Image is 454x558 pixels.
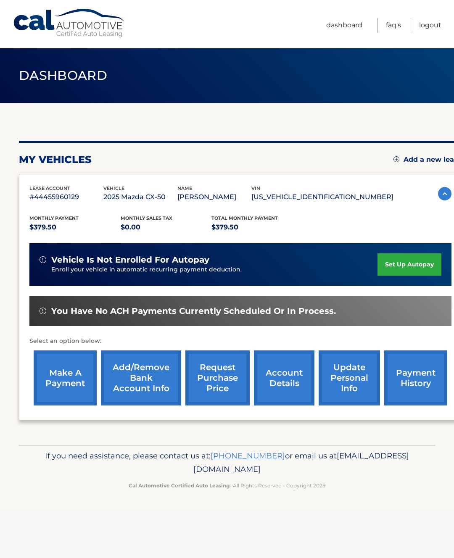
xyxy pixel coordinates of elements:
[251,191,393,203] p: [US_VEHICLE_IDENTIFICATION_NUMBER]
[103,191,177,203] p: 2025 Mazda CX-50
[193,451,409,474] span: [EMAIL_ADDRESS][DOMAIN_NAME]
[19,68,107,83] span: Dashboard
[326,18,362,33] a: Dashboard
[19,153,92,166] h2: my vehicles
[34,350,97,405] a: make a payment
[251,185,260,191] span: vin
[29,215,79,221] span: Monthly Payment
[377,253,441,276] a: set up autopay
[177,185,192,191] span: name
[319,350,380,405] a: update personal info
[51,306,336,316] span: You have no ACH payments currently scheduled or in process.
[386,18,401,33] a: FAQ's
[51,255,209,265] span: vehicle is not enrolled for autopay
[211,215,278,221] span: Total Monthly Payment
[29,336,451,346] p: Select an option below:
[419,18,441,33] a: Logout
[254,350,314,405] a: account details
[29,191,103,203] p: #44455960129
[29,221,121,233] p: $379.50
[121,221,212,233] p: $0.00
[40,308,46,314] img: alert-white.svg
[129,482,230,489] strong: Cal Automotive Certified Auto Leasing
[32,481,422,490] p: - All Rights Reserved - Copyright 2025
[121,215,172,221] span: Monthly sales Tax
[51,265,377,274] p: Enroll your vehicle in automatic recurring payment deduction.
[13,8,126,38] a: Cal Automotive
[101,350,181,405] a: Add/Remove bank account info
[438,187,451,200] img: accordion-active.svg
[32,449,422,476] p: If you need assistance, please contact us at: or email us at
[185,350,250,405] a: request purchase price
[384,350,447,405] a: payment history
[211,221,303,233] p: $379.50
[177,191,251,203] p: [PERSON_NAME]
[40,256,46,263] img: alert-white.svg
[393,156,399,162] img: add.svg
[29,185,70,191] span: lease account
[211,451,285,461] a: [PHONE_NUMBER]
[103,185,124,191] span: vehicle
